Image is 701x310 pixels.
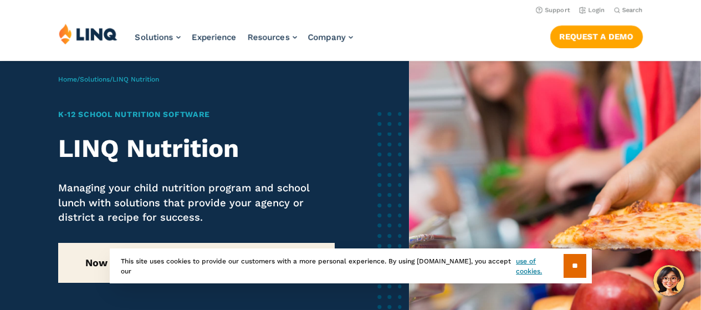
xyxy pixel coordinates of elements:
span: Solutions [135,32,173,42]
a: Home [58,75,77,83]
nav: Primary Navigation [135,23,353,60]
a: Solutions [135,32,181,42]
h1: K‑12 School Nutrition Software [58,109,334,120]
a: Experience [192,32,237,42]
span: / / [58,75,159,83]
a: Support [536,7,570,14]
strong: LINQ Nutrition [58,134,239,163]
span: Company [308,32,346,42]
span: Resources [248,32,290,42]
p: Managing your child nutrition program and school lunch with solutions that provide your agency or... [58,181,334,225]
img: LINQ | K‑12 Software [59,23,117,44]
button: Open Search Bar [614,6,643,14]
a: Solutions [80,75,110,83]
button: Hello, have a question? Let’s chat. [653,265,684,296]
div: This site uses cookies to provide our customers with a more personal experience. By using [DOMAIN... [110,248,592,283]
a: Login [579,7,605,14]
a: use of cookies. [516,256,563,276]
nav: Button Navigation [550,23,643,48]
a: Company [308,32,353,42]
span: LINQ Nutrition [112,75,159,83]
span: Search [622,7,643,14]
a: Resources [248,32,297,42]
strong: Now part of our new [85,257,308,268]
a: Request a Demo [550,26,643,48]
